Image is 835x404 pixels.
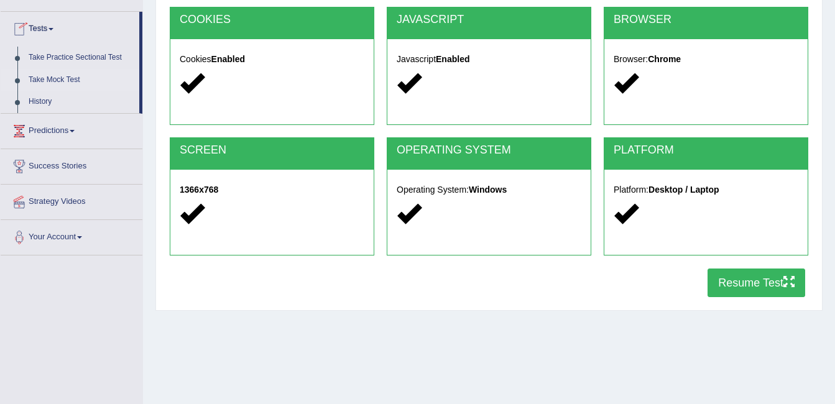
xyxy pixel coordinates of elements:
strong: Chrome [648,54,681,64]
strong: Enabled [436,54,469,64]
a: Tests [1,12,139,43]
a: Take Mock Test [23,69,139,91]
a: Your Account [1,220,142,251]
h2: JAVASCRIPT [397,14,581,26]
h2: OPERATING SYSTEM [397,144,581,157]
strong: Windows [469,185,507,195]
a: History [23,91,139,113]
strong: Enabled [211,54,245,64]
a: Take Practice Sectional Test [23,47,139,69]
a: Success Stories [1,149,142,180]
h2: BROWSER [614,14,798,26]
strong: Desktop / Laptop [648,185,719,195]
strong: 1366x768 [180,185,218,195]
a: Predictions [1,114,142,145]
a: Strategy Videos [1,185,142,216]
h5: Operating System: [397,185,581,195]
h2: SCREEN [180,144,364,157]
h2: COOKIES [180,14,364,26]
h2: PLATFORM [614,144,798,157]
h5: Cookies [180,55,364,64]
h5: Javascript [397,55,581,64]
h5: Browser: [614,55,798,64]
h5: Platform: [614,185,798,195]
button: Resume Test [708,269,805,297]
